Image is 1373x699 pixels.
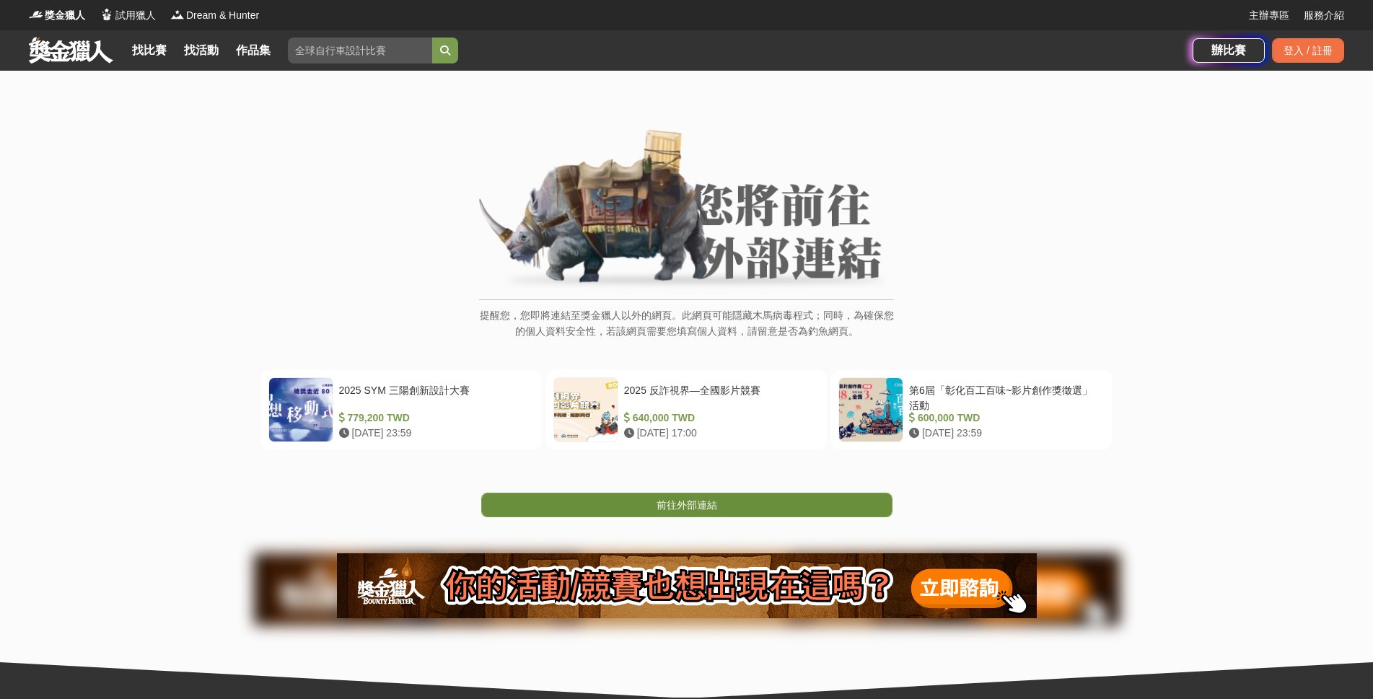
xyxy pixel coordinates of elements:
[1304,8,1344,23] a: 服務介紹
[339,410,529,426] div: 779,200 TWD
[1193,38,1265,63] a: 辦比賽
[170,8,259,23] a: LogoDream & Hunter
[170,7,185,22] img: Logo
[126,40,172,61] a: 找比賽
[624,383,814,410] div: 2025 反詐視界—全國影片競賽
[909,426,1099,441] div: [DATE] 23:59
[479,307,894,354] p: 提醒您，您即將連結至獎金獵人以外的網頁。此網頁可能隱藏木馬病毒程式；同時，為確保您的個人資料安全性，若該網頁需要您填寫個人資料，請留意是否為釣魚網頁。
[100,7,114,22] img: Logo
[337,553,1037,618] img: 905fc34d-8193-4fb2-a793-270a69788fd0.png
[1272,38,1344,63] div: 登入 / 註冊
[339,426,529,441] div: [DATE] 23:59
[831,370,1112,449] a: 第6屆「彰化百工百味~影片創作獎徵選」活動 600,000 TWD [DATE] 23:59
[230,40,276,61] a: 作品集
[29,7,43,22] img: Logo
[178,40,224,61] a: 找活動
[261,370,542,449] a: 2025 SYM 三陽創新設計大賽 779,200 TWD [DATE] 23:59
[1249,8,1289,23] a: 主辦專區
[624,410,814,426] div: 640,000 TWD
[186,8,259,23] span: Dream & Hunter
[100,8,156,23] a: Logo試用獵人
[909,383,1099,410] div: 第6屆「彰化百工百味~影片創作獎徵選」活動
[481,493,892,517] a: 前往外部連結
[479,129,894,292] img: External Link Banner
[624,426,814,441] div: [DATE] 17:00
[657,499,717,511] span: 前往外部連結
[909,410,1099,426] div: 600,000 TWD
[45,8,85,23] span: 獎金獵人
[29,8,85,23] a: Logo獎金獵人
[546,370,827,449] a: 2025 反詐視界—全國影片競賽 640,000 TWD [DATE] 17:00
[339,383,529,410] div: 2025 SYM 三陽創新設計大賽
[115,8,156,23] span: 試用獵人
[288,38,432,63] input: 全球自行車設計比賽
